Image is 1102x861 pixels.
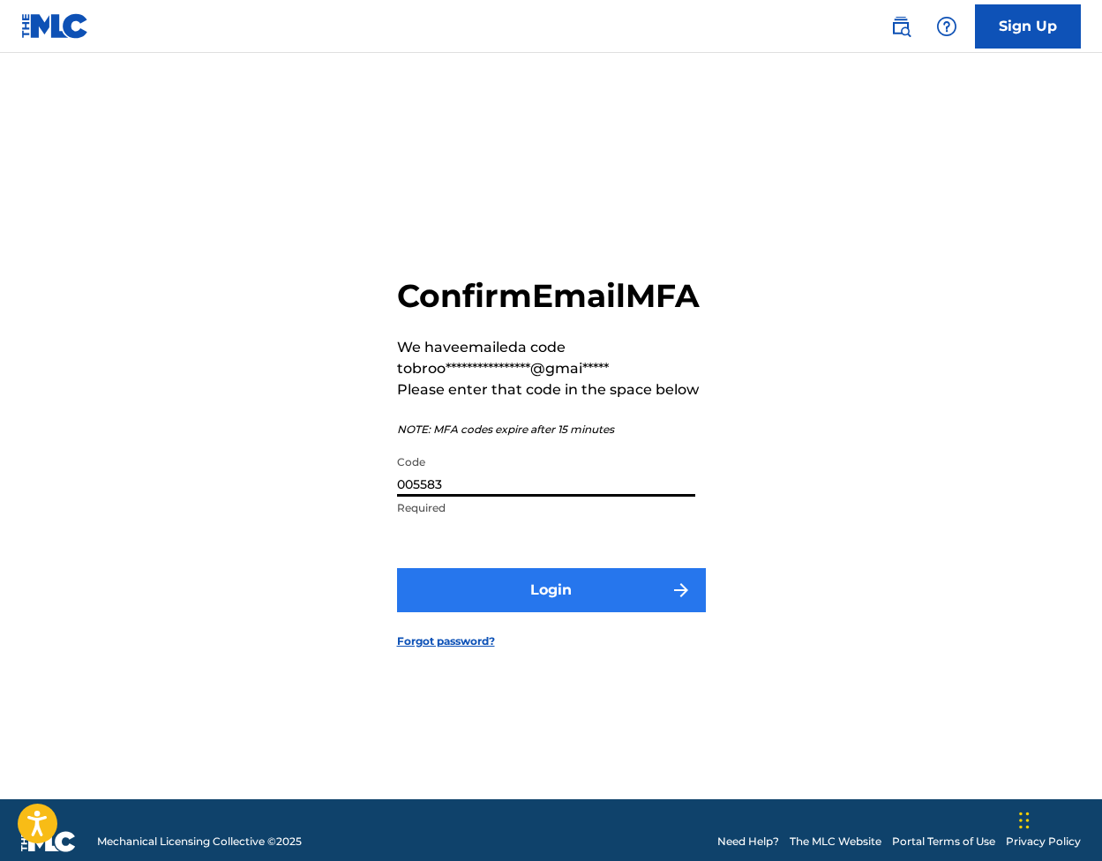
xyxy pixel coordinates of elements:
[883,9,918,44] a: Public Search
[397,379,706,401] p: Please enter that code in the space below
[717,834,779,850] a: Need Help?
[790,834,881,850] a: The MLC Website
[397,422,706,438] p: NOTE: MFA codes expire after 15 minutes
[1014,776,1102,861] iframe: Chat Widget
[936,16,957,37] img: help
[1019,794,1030,847] div: Drag
[21,831,76,852] img: logo
[671,580,692,601] img: f7272a7cc735f4ea7f67.svg
[975,4,1081,49] a: Sign Up
[21,13,89,39] img: MLC Logo
[97,834,302,850] span: Mechanical Licensing Collective © 2025
[397,633,495,649] a: Forgot password?
[890,16,911,37] img: search
[892,834,995,850] a: Portal Terms of Use
[397,568,706,612] button: Login
[1006,834,1081,850] a: Privacy Policy
[397,500,695,516] p: Required
[929,9,964,44] div: Help
[397,276,706,316] h2: Confirm Email MFA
